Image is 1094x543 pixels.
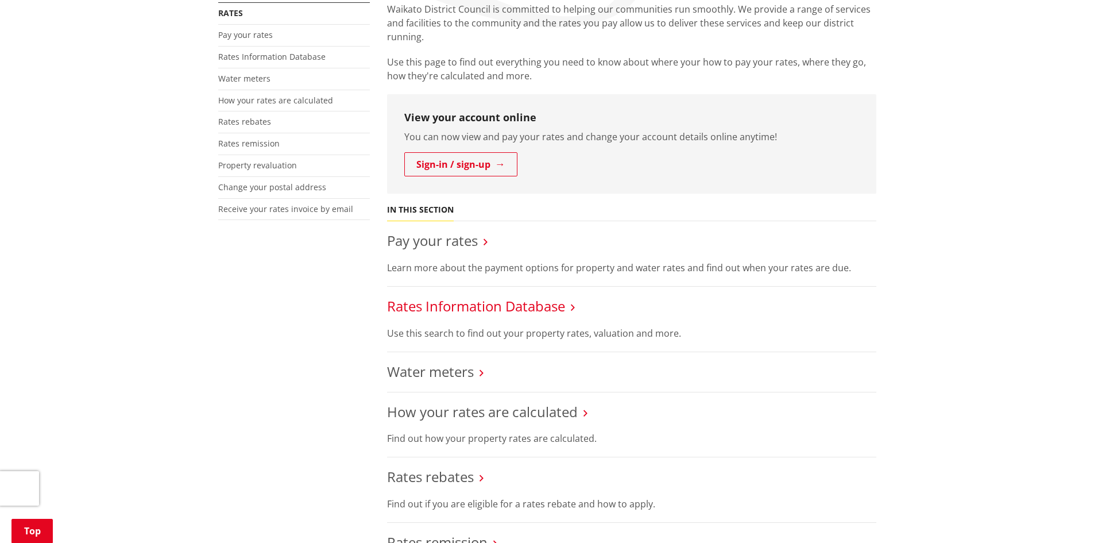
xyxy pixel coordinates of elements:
a: Pay your rates [218,29,273,40]
p: You can now view and pay your rates and change your account details online anytime! [404,130,859,144]
a: Sign-in / sign-up [404,152,517,176]
p: Learn more about the payment options for property and water rates and find out when your rates ar... [387,261,876,275]
h3: View your account online [404,111,859,124]
iframe: Messenger Launcher [1041,495,1083,536]
a: Rates rebates [218,116,271,127]
a: Rates remission [218,138,280,149]
a: Rates rebates [387,467,474,486]
a: Receive your rates invoice by email [218,203,353,214]
a: Water meters [387,362,474,381]
p: Use this page to find out everything you need to know about where your how to pay your rates, whe... [387,55,876,83]
a: Change your postal address [218,182,326,192]
a: Water meters [218,73,270,84]
h5: In this section [387,205,454,215]
a: How your rates are calculated [218,95,333,106]
a: Property revaluation [218,160,297,171]
a: Rates [218,7,243,18]
p: Use this search to find out your property rates, valuation and more. [387,326,876,340]
p: Waikato District Council is committed to helping our communities run smoothly. We provide a range... [387,2,876,44]
p: Find out if you are eligible for a rates rebate and how to apply. [387,497,876,511]
a: Rates Information Database [218,51,326,62]
a: How your rates are calculated [387,402,578,421]
a: Rates Information Database [387,296,565,315]
a: Top [11,519,53,543]
a: Pay your rates [387,231,478,250]
p: Find out how your property rates are calculated. [387,432,876,445]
